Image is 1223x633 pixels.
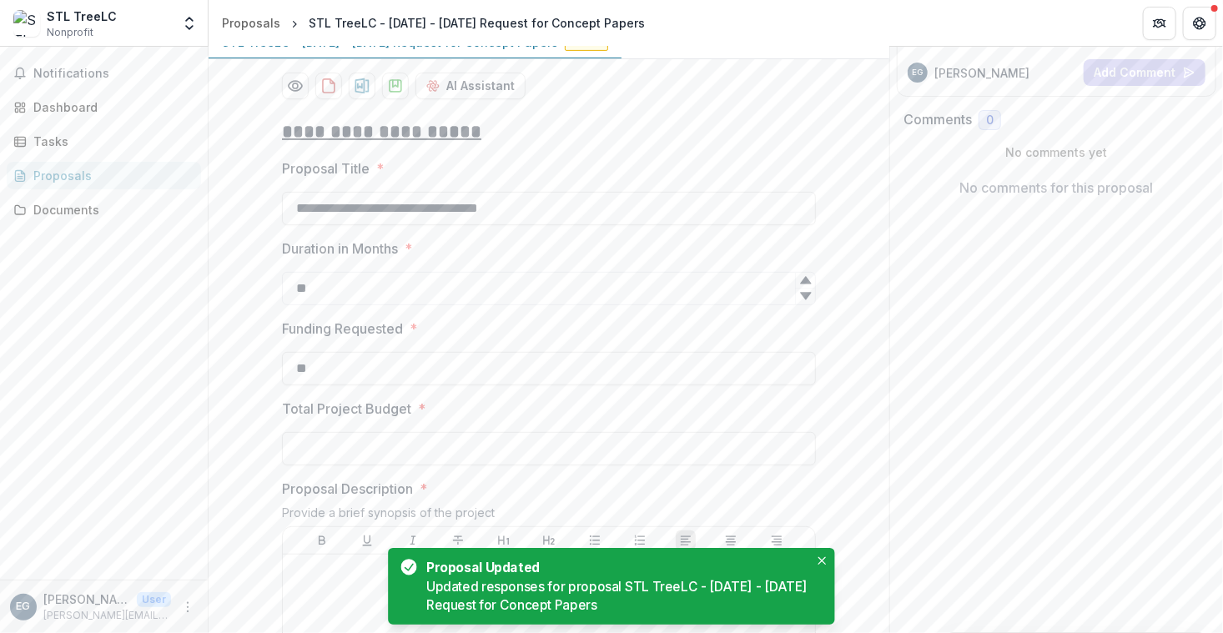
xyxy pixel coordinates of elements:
a: Dashboard [7,93,201,121]
button: Strike [448,530,468,550]
button: Add Comment [1084,59,1205,86]
button: download-proposal [382,73,409,99]
p: [PERSON_NAME] [43,590,130,608]
button: Bullet List [585,530,605,550]
button: Get Help [1183,7,1216,40]
p: User [137,592,171,607]
p: Duration in Months [282,239,398,259]
button: Align Center [721,530,741,550]
button: Heading 2 [539,530,559,550]
div: Updated responses for proposal STL TreeLC - [DATE] - [DATE] Request for Concept Papers [426,577,809,615]
p: Proposal Title [282,158,370,178]
p: Funding Requested [282,319,403,339]
div: Provide a brief synopsis of the project [282,505,816,526]
button: Heading 1 [494,530,514,550]
div: Proposals [222,14,280,32]
a: Proposals [7,162,201,189]
div: Proposal Updated [426,558,803,577]
button: Preview ee5465ea-558e-4dff-9d42-a766a228c659-0.pdf [282,73,309,99]
a: Documents [7,196,201,224]
a: Tasks [7,128,201,155]
a: Proposals [215,11,287,35]
button: Bold [312,530,332,550]
p: No comments for this proposal [960,178,1154,198]
p: No comments yet [903,143,1210,161]
p: [PERSON_NAME][EMAIL_ADDRESS][DOMAIN_NAME] [43,608,171,623]
button: Close [813,551,832,570]
button: Italicize [403,530,423,550]
p: Total Project Budget [282,399,411,419]
button: AI Assistant [415,73,526,99]
span: 0 [986,113,994,128]
div: Dashboard [33,98,188,116]
div: Proposals [33,167,188,184]
button: Open entity switcher [178,7,201,40]
button: Partners [1143,7,1176,40]
p: Proposal Description [282,479,413,499]
p: [PERSON_NAME] [934,64,1029,82]
button: Align Right [767,530,787,550]
button: Notifications [7,60,201,87]
button: Ordered List [630,530,650,550]
h2: Comments [903,112,972,128]
button: More [178,597,198,617]
div: STL TreeLC - [DATE] - [DATE] Request for Concept Papers [309,14,645,32]
nav: breadcrumb [215,11,652,35]
div: Erin Godwin [17,601,31,612]
button: download-proposal [349,73,375,99]
button: download-proposal [315,73,342,99]
button: Underline [357,530,377,550]
img: STL TreeLC [13,10,40,37]
div: Documents [33,201,188,219]
div: Erin Godwin [913,68,924,77]
div: STL TreeLC [47,8,117,25]
button: Align Left [676,530,696,550]
div: Tasks [33,133,188,150]
span: Nonprofit [47,25,93,40]
span: Notifications [33,67,194,81]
